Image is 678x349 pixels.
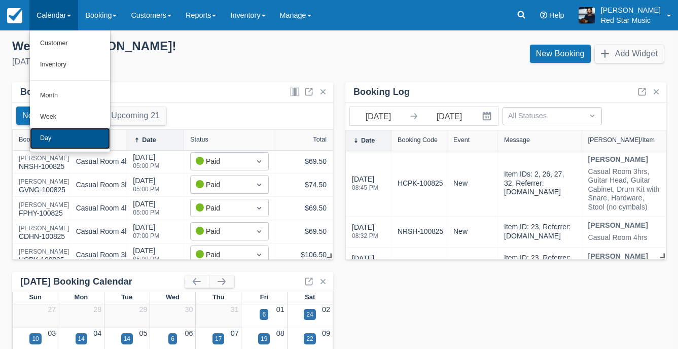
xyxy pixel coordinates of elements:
a: 27 [48,305,56,313]
div: 17 [215,334,222,343]
div: Casual Room 4hrs [76,156,135,167]
a: [PERSON_NAME] [PERSON_NAME]CDHN-100825 [19,229,121,234]
div: Booking Log [353,86,410,98]
ul: Calendar [29,30,111,152]
a: Week [30,107,110,128]
a: 07 [231,329,239,337]
a: Inventory [30,54,110,76]
div: Paid [196,179,245,190]
span: Dropdown icon [587,111,597,121]
p: Red Star Music [601,15,661,25]
div: HCPK-100825 [19,249,89,265]
div: [DATE] [133,246,159,268]
div: [PERSON_NAME] [PERSON_NAME] [19,202,121,208]
a: 01 [276,305,284,313]
a: 29 [139,305,147,313]
a: 31 [231,305,239,313]
a: 09 [322,329,330,337]
div: [DATE] [133,222,159,245]
div: Paid [196,249,245,260]
div: Date [361,137,375,144]
div: 05:00 PM [133,210,159,216]
div: Casual Room 4hrs [76,226,135,237]
div: [DATE] [133,176,159,198]
div: [DATE] [133,199,159,222]
span: Dropdown icon [254,180,264,190]
input: Start Date [350,107,407,125]
div: Event [453,136,470,144]
a: New Booking [530,45,591,63]
a: Month [30,85,110,107]
span: Help [549,11,564,19]
div: Paid [196,156,245,167]
div: Paid [196,226,245,237]
div: Message [504,136,530,144]
div: Casual Room 4hrs [588,233,648,242]
div: Casual Room 3hrs, Guitar Head, Guitar Cabinet, Drum Kit with Snare, Hardware, Stool (no cymbals) [76,250,391,260]
span: Dropdown icon [254,250,264,260]
div: Date [142,136,156,144]
input: End Date [421,107,478,125]
a: NRSH-100825 [398,226,443,237]
div: [PERSON_NAME]/Item [588,136,655,144]
div: Status [190,136,208,143]
div: 14 [124,334,130,343]
span: new [453,227,468,235]
button: Upcoming 21 [105,107,166,125]
button: New 7 [16,107,52,125]
div: FPHY-100825 [19,202,121,219]
div: 05:00 PM [133,256,159,262]
div: Paid [196,202,245,214]
div: [DATE] [352,222,378,245]
div: Casual Room 4hrs [76,203,135,214]
div: 19 [261,334,267,343]
div: NRSH-100825 [19,155,121,172]
strong: [PERSON_NAME] [588,155,648,163]
a: 02 [322,305,330,313]
div: 08:32 PM [352,233,378,239]
div: Item ID: 23, Referrer: [DOMAIN_NAME] [504,254,576,271]
div: [PERSON_NAME] [PERSON_NAME] [19,225,121,231]
a: 08 [276,329,284,337]
div: Item ID: 23, Referrer: [DOMAIN_NAME] [504,223,576,240]
div: [PERSON_NAME] Grafos [19,249,89,255]
span: new [453,179,468,187]
div: $69.50 [281,156,327,167]
a: Day [30,128,110,149]
div: [DATE] [352,174,378,197]
div: $69.50 [281,226,327,237]
img: checkfront-main-nav-mini-logo.png [7,8,22,23]
button: Add Widget [595,45,664,63]
i: Help [540,12,547,19]
a: 30 [185,305,193,313]
a: Customer [30,33,110,54]
span: Dropdown icon [254,203,264,213]
a: [PERSON_NAME] [PERSON_NAME]NRSH-100825 [19,159,121,164]
span: Thu [212,293,225,301]
a: 06 [185,329,193,337]
div: [DATE] [352,253,378,276]
span: Mon [75,293,88,301]
div: 14 [78,334,85,343]
div: 6 [171,334,174,343]
a: 28 [93,305,101,313]
div: 07:00 PM [133,233,159,239]
div: Booking [19,136,42,143]
span: Dropdown icon [254,226,264,236]
div: Item IDs: 2, 26, 27, 32, Referrer: [DOMAIN_NAME] [504,170,576,197]
div: 6 [262,310,266,319]
div: 05:00 PM [133,163,159,169]
div: 08:45 PM [352,185,378,191]
strong: [PERSON_NAME] [588,252,648,260]
div: Booking Code [398,136,438,144]
div: Casual Room 3hrs, Drum Kit with Snare, Hardware, Stool (no cymbals) [76,180,299,190]
span: Sat [305,293,315,301]
a: [PERSON_NAME] [PERSON_NAME]GVNG-100825 [19,183,121,187]
div: [PERSON_NAME] [PERSON_NAME] [19,179,121,185]
div: Total [313,136,327,143]
div: [DATE] [12,56,331,68]
span: Dropdown icon [254,156,264,166]
span: new [453,258,468,266]
div: Casual Room 3hrs, Guitar Head, Guitar Cabinet, Drum Kit with Snare, Hardware, Stool (no cymbals) [588,167,660,212]
div: 24 [306,310,313,319]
